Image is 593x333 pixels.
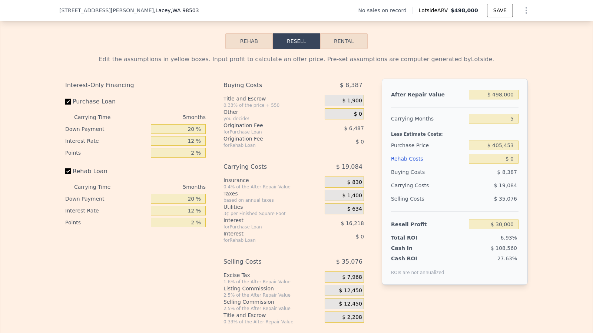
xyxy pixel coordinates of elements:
[494,182,517,188] span: $ 19,084
[223,177,322,184] div: Insurance
[339,287,362,294] span: $ 12,450
[223,279,322,285] div: 1.6% of the After Repair Value
[65,217,148,228] div: Points
[358,7,413,14] div: No sales on record
[65,168,71,174] input: Rehab Loan
[65,147,148,159] div: Points
[223,129,306,135] div: for Purchase Loan
[223,237,306,243] div: for Rehab Loan
[342,314,362,321] span: $ 2,208
[223,224,306,230] div: for Purchase Loan
[344,125,364,131] span: $ 6,487
[223,116,322,122] div: you decide!
[223,102,322,108] div: 0.33% of the price + 550
[223,285,322,292] div: Listing Commission
[65,135,148,147] div: Interest Rate
[74,111,122,123] div: Carrying Time
[223,135,306,142] div: Origination Fee
[154,7,199,14] span: , Lacey
[391,262,444,276] div: ROIs are not annualized
[223,211,322,217] div: 3¢ per Finished Square Foot
[171,7,199,13] span: , WA 98503
[223,95,322,102] div: Title and Escrow
[391,165,466,179] div: Buying Costs
[391,139,466,152] div: Purchase Price
[497,169,517,175] span: $ 8,387
[223,184,322,190] div: 0.4% of the After Repair Value
[225,33,273,49] button: Rehab
[223,142,306,148] div: for Rehab Loan
[391,218,466,231] div: Resell Profit
[65,193,148,205] div: Down Payment
[494,196,517,202] span: $ 35,076
[223,197,322,203] div: based on annual taxes
[487,4,513,17] button: SAVE
[223,230,306,237] div: Interest
[501,235,517,241] span: 6.93%
[391,179,437,192] div: Carrying Costs
[125,111,206,123] div: 5 months
[65,165,148,178] label: Rehab Loan
[341,220,364,226] span: $ 16,218
[391,88,466,101] div: After Repair Value
[336,160,362,174] span: $ 19,084
[391,255,444,262] div: Cash ROI
[223,298,322,306] div: Selling Commission
[356,234,364,240] span: $ 0
[347,179,362,186] span: $ 830
[320,33,368,49] button: Rental
[342,274,362,281] span: $ 7,968
[391,152,466,165] div: Rehab Costs
[65,79,206,92] div: Interest-Only Financing
[223,217,306,224] div: Interest
[336,255,362,268] span: $ 35,076
[356,139,364,145] span: $ 0
[65,205,148,217] div: Interest Rate
[65,123,148,135] div: Down Payment
[223,319,322,325] div: 0.33% of the After Repair Value
[223,190,322,197] div: Taxes
[497,255,517,261] span: 27.63%
[340,79,362,92] span: $ 8,387
[339,301,362,307] span: $ 12,450
[391,234,437,241] div: Total ROI
[223,271,322,279] div: Excise Tax
[342,192,362,199] span: $ 1,400
[347,206,362,212] span: $ 634
[125,181,206,193] div: 5 months
[223,203,322,211] div: Utilities
[59,7,154,14] span: [STREET_ADDRESS][PERSON_NAME]
[223,108,322,116] div: Other
[519,3,534,18] button: Show Options
[419,7,451,14] span: Lotside ARV
[223,122,306,129] div: Origination Fee
[451,7,478,13] span: $498,000
[65,95,148,108] label: Purchase Loan
[65,99,71,105] input: Purchase Loan
[342,98,362,104] span: $ 1,900
[391,192,466,205] div: Selling Costs
[65,55,528,64] div: Edit the assumptions in yellow boxes. Input profit to calculate an offer price. Pre-set assumptio...
[223,306,322,311] div: 2.5% of the After Repair Value
[223,311,322,319] div: Title and Escrow
[491,245,517,251] span: $ 108,560
[391,244,437,252] div: Cash In
[74,181,122,193] div: Carrying Time
[354,111,362,118] span: $ 0
[273,33,320,49] button: Resell
[223,292,322,298] div: 2.5% of the After Repair Value
[391,112,466,125] div: Carrying Months
[391,125,519,139] div: Less Estimate Costs:
[223,160,306,174] div: Carrying Costs
[223,255,306,268] div: Selling Costs
[223,79,306,92] div: Buying Costs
